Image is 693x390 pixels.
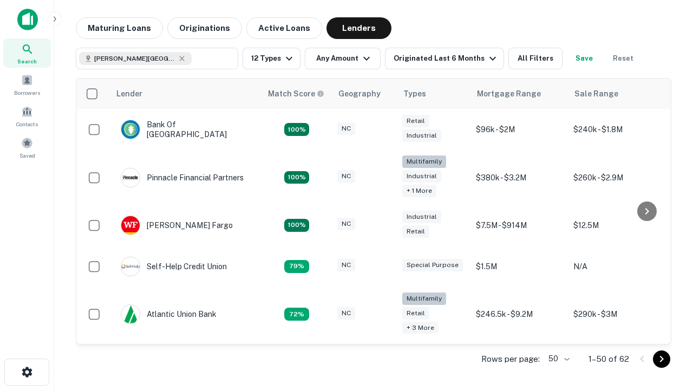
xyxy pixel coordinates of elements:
button: Go to next page [653,350,670,368]
div: Capitalize uses an advanced AI algorithm to match your search with the best lender. The match sco... [268,88,324,100]
span: [PERSON_NAME][GEOGRAPHIC_DATA], [GEOGRAPHIC_DATA] [94,54,175,63]
button: Reset [606,48,640,69]
a: Borrowers [3,70,51,99]
td: $240k - $1.8M [568,109,665,150]
div: Atlantic Union Bank [121,304,217,324]
td: $1.5M [470,246,568,287]
td: $480k - $3.1M [568,341,665,382]
div: Industrial [402,129,441,142]
div: [PERSON_NAME] Fargo [121,216,233,235]
td: N/A [568,246,665,287]
div: Matching Properties: 15, hasApolloMatch: undefined [284,219,309,232]
td: $96k - $2M [470,109,568,150]
img: picture [121,257,140,276]
div: NC [337,170,355,183]
img: picture [121,168,140,187]
div: Originated Last 6 Months [394,52,499,65]
button: Lenders [326,17,391,39]
span: Search [17,57,37,66]
div: Retail [402,225,429,238]
div: NC [337,122,355,135]
img: picture [121,305,140,323]
h6: Match Score [268,88,322,100]
button: 12 Types [243,48,300,69]
img: picture [121,120,140,139]
th: Types [397,79,470,109]
div: Lender [116,87,142,100]
p: 1–50 of 62 [589,353,629,366]
button: Maturing Loans [76,17,163,39]
th: Lender [110,79,261,109]
div: 50 [544,351,571,367]
div: NC [337,307,355,320]
div: Special Purpose [402,259,463,271]
div: + 3 more [402,322,439,334]
div: Industrial [402,211,441,223]
img: capitalize-icon.png [17,9,38,30]
div: Retail [402,115,429,127]
div: NC [337,218,355,230]
th: Mortgage Range [470,79,568,109]
button: Originated Last 6 Months [385,48,504,69]
th: Capitalize uses an advanced AI algorithm to match your search with the best lender. The match sco... [261,79,332,109]
div: Matching Properties: 25, hasApolloMatch: undefined [284,171,309,184]
td: $12.5M [568,205,665,246]
div: Industrial [402,170,441,183]
span: Saved [19,151,35,160]
td: $7.5M - $914M [470,205,568,246]
button: Save your search to get updates of matches that match your search criteria. [567,48,602,69]
div: Matching Properties: 14, hasApolloMatch: undefined [284,123,309,136]
button: All Filters [508,48,563,69]
div: Pinnacle Financial Partners [121,168,244,187]
div: Self-help Credit Union [121,257,227,276]
th: Sale Range [568,79,665,109]
img: picture [121,216,140,235]
a: Saved [3,133,51,162]
div: Multifamily [402,155,446,168]
button: Originations [167,17,242,39]
div: Matching Properties: 11, hasApolloMatch: undefined [284,260,309,273]
td: $290k - $3M [568,287,665,342]
span: Contacts [16,120,38,128]
div: NC [337,259,355,271]
div: Sale Range [574,87,618,100]
div: Retail [402,307,429,320]
td: $380k - $3.2M [470,150,568,205]
a: Search [3,38,51,68]
span: Borrowers [14,88,40,97]
td: $246.5k - $9.2M [470,287,568,342]
button: Any Amount [305,48,381,69]
iframe: Chat Widget [639,269,693,321]
p: Rows per page: [481,353,540,366]
td: $260k - $2.9M [568,150,665,205]
div: Multifamily [402,292,446,305]
div: Mortgage Range [477,87,541,100]
th: Geography [332,79,397,109]
button: Active Loans [246,17,322,39]
a: Contacts [3,101,51,131]
div: Types [403,87,426,100]
div: Matching Properties: 10, hasApolloMatch: undefined [284,308,309,321]
div: + 1 more [402,185,436,197]
td: $200k - $3.3M [470,341,568,382]
div: Geography [338,87,381,100]
div: Bank Of [GEOGRAPHIC_DATA] [121,120,251,139]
